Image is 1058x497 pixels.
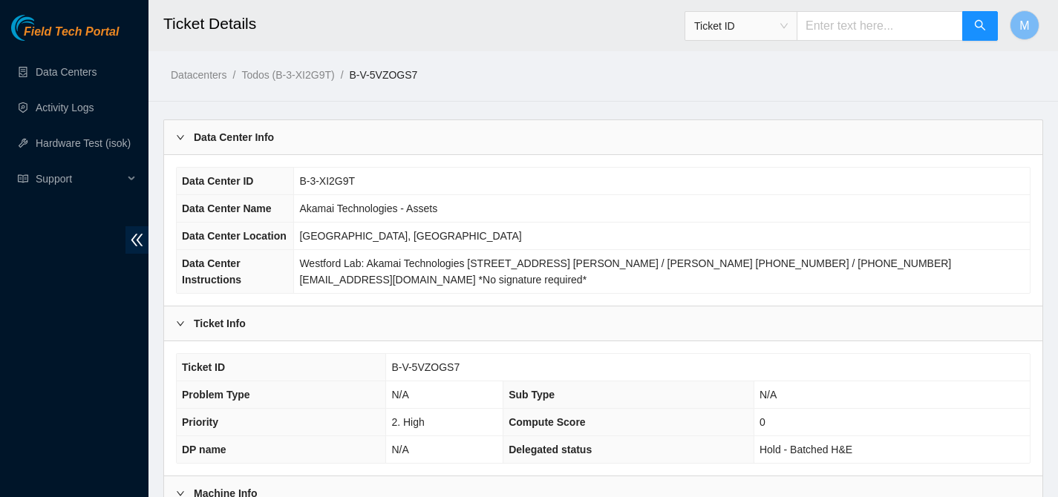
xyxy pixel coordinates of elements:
span: Westford Lab: Akamai Technologies [STREET_ADDRESS] [PERSON_NAME] / [PERSON_NAME] [PHONE_NUMBER] /... [299,257,951,286]
a: Activity Logs [36,102,94,113]
span: read [18,174,28,184]
span: / [341,69,344,81]
b: Data Center Info [194,129,274,145]
span: 0 [760,416,765,428]
span: N/A [760,389,777,401]
span: Delegated status [509,444,592,455]
a: Hardware Test (isok) [36,137,131,149]
span: right [176,319,185,328]
div: Ticket Info [164,306,1042,340]
span: double-left [125,226,148,254]
span: Data Center Location [182,230,287,242]
a: Datacenters [171,69,226,81]
b: Ticket Info [194,315,246,332]
span: Sub Type [509,389,555,401]
span: Data Center Instructions [182,257,241,286]
span: N/A [391,389,408,401]
span: [GEOGRAPHIC_DATA], [GEOGRAPHIC_DATA] [299,230,521,242]
span: Data Center Name [182,203,272,214]
button: search [962,11,998,41]
span: Support [36,164,123,194]
span: M [1019,16,1029,35]
span: search [974,19,986,33]
span: Problem Type [182,389,250,401]
span: Hold - Batched H&E [760,444,852,455]
span: Ticket ID [182,361,225,373]
span: B-V-5VZOGS7 [391,361,460,373]
span: / [232,69,235,81]
span: Priority [182,416,218,428]
span: right [176,133,185,142]
span: Data Center ID [182,175,253,187]
div: Data Center Info [164,120,1042,154]
span: Akamai Technologies - Assets [299,203,437,214]
a: Data Centers [36,66,97,78]
a: Akamai TechnologiesField Tech Portal [11,27,119,46]
input: Enter text here... [797,11,963,41]
a: B-V-5VZOGS7 [350,69,418,81]
span: B-3-XI2G9T [299,175,355,187]
span: Ticket ID [694,15,788,37]
img: Akamai Technologies [11,15,75,41]
span: DP name [182,444,226,455]
button: M [1010,10,1039,40]
span: 2. High [391,416,424,428]
span: N/A [391,444,408,455]
a: Todos (B-3-XI2G9T) [241,69,334,81]
span: Field Tech Portal [24,25,119,39]
span: Compute Score [509,416,585,428]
